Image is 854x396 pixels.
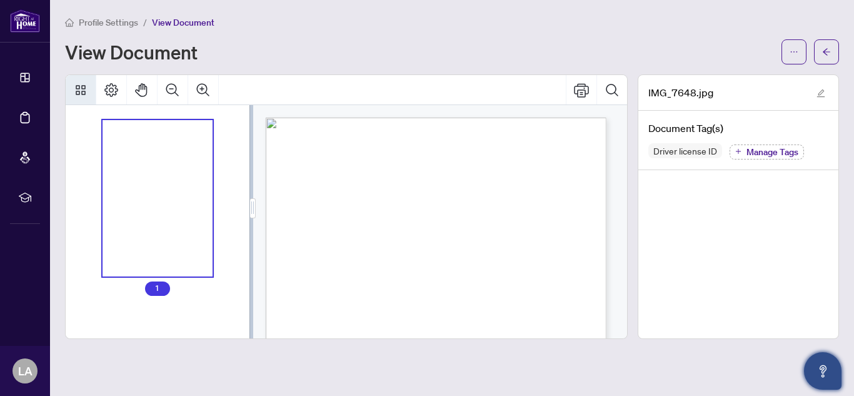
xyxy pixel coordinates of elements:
[746,148,798,156] span: Manage Tags
[730,145,804,160] button: Manage Tags
[65,42,198,62] h1: View Document
[79,17,138,28] span: Profile Settings
[816,89,825,98] span: edit
[65,18,74,27] span: home
[790,48,798,56] span: ellipsis
[10,9,40,33] img: logo
[648,85,713,100] span: IMG_7648.jpg
[152,17,214,28] span: View Document
[735,148,741,155] span: plus
[143,15,147,29] li: /
[804,352,841,390] button: Open asap
[648,121,828,136] h4: Document Tag(s)
[822,48,831,56] span: arrow-left
[18,362,33,380] span: LA
[648,146,722,155] span: Driver license ID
